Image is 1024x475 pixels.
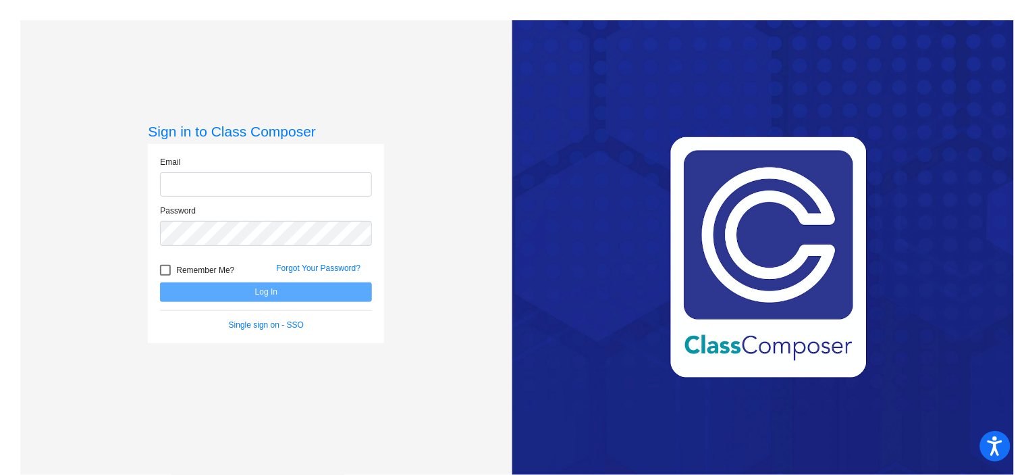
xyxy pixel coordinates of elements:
[160,156,180,168] label: Email
[276,264,360,273] a: Forgot Your Password?
[148,123,384,140] h3: Sign in to Class Composer
[229,320,304,330] a: Single sign on - SSO
[176,262,234,278] span: Remember Me?
[160,282,372,302] button: Log In
[160,205,196,217] label: Password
